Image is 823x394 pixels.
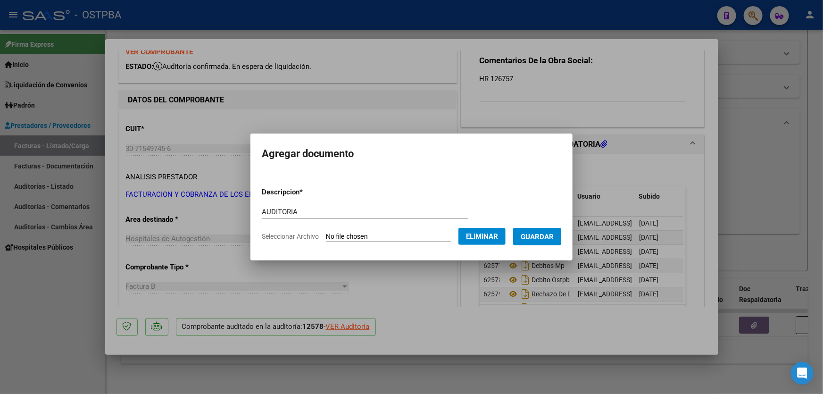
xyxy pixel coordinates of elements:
button: Eliminar [458,228,506,245]
span: Guardar [521,233,554,241]
span: Eliminar [466,232,498,241]
span: Seleccionar Archivo [262,233,319,240]
div: Open Intercom Messenger [791,362,814,385]
button: Guardar [513,228,561,245]
p: Descripcion [262,187,352,198]
h2: Agregar documento [262,145,561,163]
